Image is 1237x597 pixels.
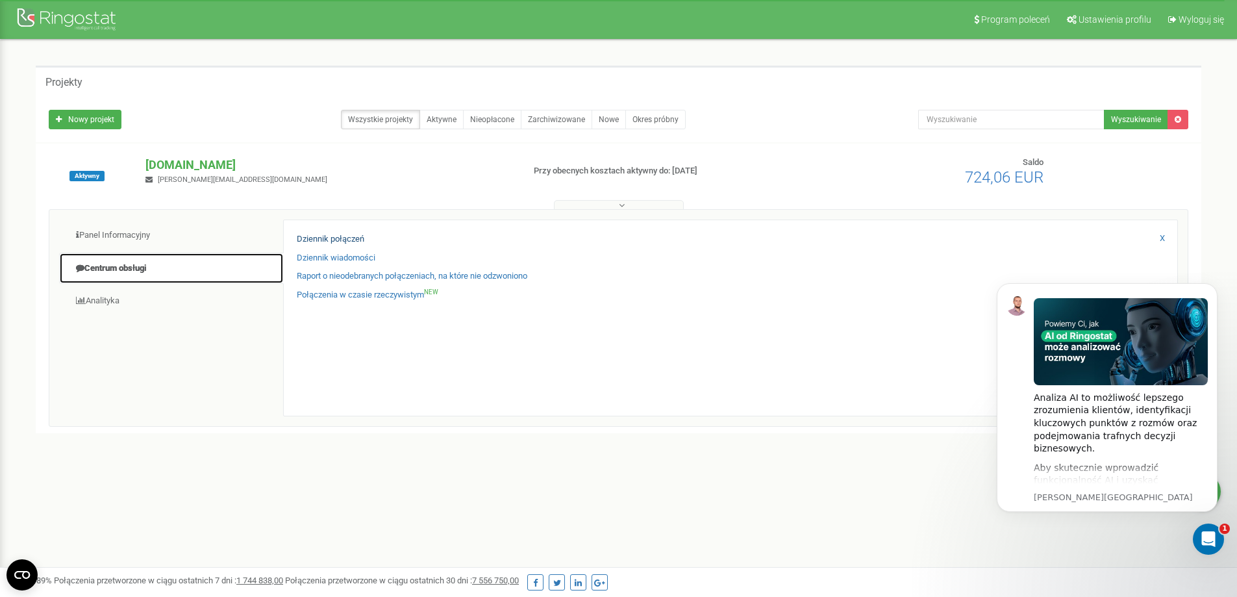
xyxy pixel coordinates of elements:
a: Zarchiwizowane [521,110,592,129]
input: Wyszukiwanie [918,110,1105,129]
iframe: Intercom notifications wiadomość [977,264,1237,562]
a: Dziennik wiadomości [297,252,375,264]
span: Saldo [1023,157,1043,167]
a: Nowe [592,110,626,129]
span: Ustawienia profilu [1079,14,1151,25]
u: 7 556 750,00 [472,576,519,585]
a: Nieopłacone [463,110,521,129]
span: Wyloguj się [1179,14,1224,25]
span: 724,06 EUR [965,168,1043,186]
h5: Projekty [45,77,82,88]
span: Połączenia przetworzone w ciągu ostatnich 7 dni : [54,576,283,585]
p: [DOMAIN_NAME] [145,157,512,173]
a: Nowy projekt [49,110,121,129]
a: Wszystkie projekty [341,110,420,129]
a: Analityka [59,285,284,317]
a: Połączenia w czasie rzeczywistymNEW [297,289,438,301]
a: Okres próbny [625,110,686,129]
button: Wyszukiwanie [1104,110,1168,129]
a: Raport o nieodebranych połączeniach, na które nie odzwoniono [297,270,527,283]
iframe: Intercom live chat [1193,524,1224,555]
a: Centrum obsługi [59,253,284,285]
a: Dziennik połączeń [297,233,364,246]
span: Program poleceń [981,14,1050,25]
span: 1 [1219,524,1230,534]
a: Aktywne [419,110,464,129]
span: [PERSON_NAME][EMAIL_ADDRESS][DOMAIN_NAME] [158,175,327,184]
sup: NEW [424,288,438,296]
u: 1 744 838,00 [236,576,283,585]
span: Aktywny [69,171,105,181]
span: Połączenia przetworzone w ciągu ostatnich 30 dni : [285,576,519,585]
a: Panel Informacyjny [59,220,284,251]
a: X [1160,233,1165,245]
p: Przy obecnych kosztach aktywny do: [DATE] [534,165,804,177]
button: Open CMP widget [6,559,38,591]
